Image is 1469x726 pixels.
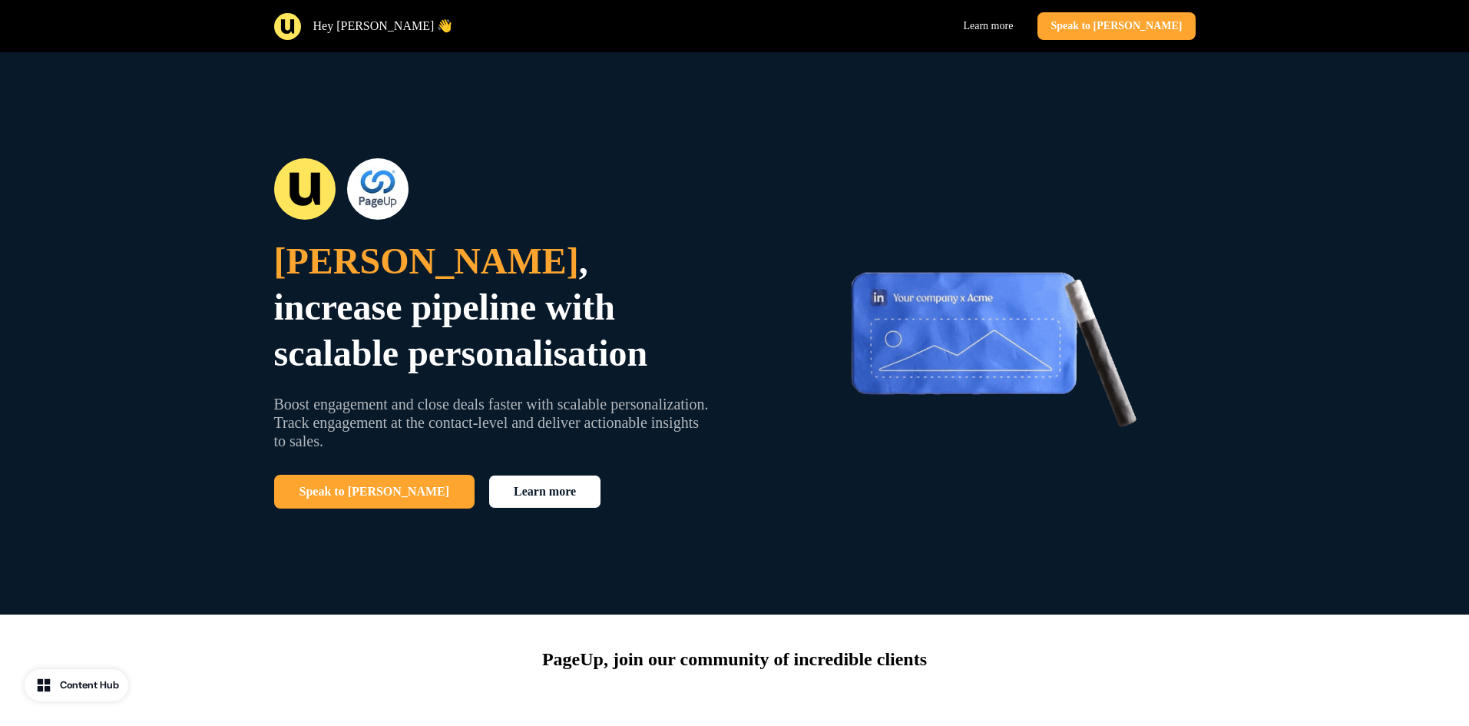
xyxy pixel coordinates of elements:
button: Content Hub [25,669,128,701]
span: Boost engagement and close deals faster with scalable personalization. Track engagement at the co... [274,396,709,449]
button: Speak to [PERSON_NAME] [1037,12,1195,40]
span: [PERSON_NAME] [274,240,579,281]
span: , increase pipeline with scalable personalisation [274,240,648,373]
p: Hey [PERSON_NAME] 👋 [313,17,453,35]
a: Learn more [488,475,601,509]
button: Speak to [PERSON_NAME] [274,475,475,509]
a: Learn more [951,12,1025,40]
p: PageUp, join our community of incredible clients [542,645,927,673]
div: Content Hub [60,678,119,693]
